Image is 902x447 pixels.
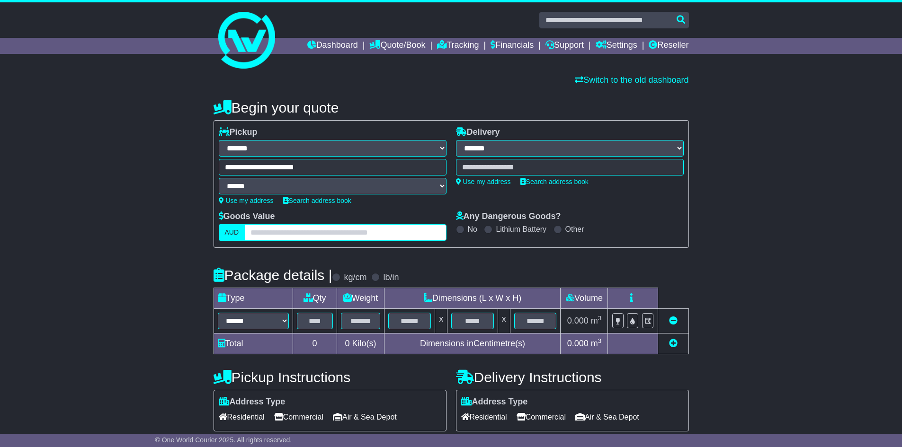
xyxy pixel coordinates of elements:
span: m [591,316,602,325]
a: Settings [596,38,637,54]
a: Quote/Book [369,38,425,54]
td: Volume [561,288,608,309]
label: Any Dangerous Goods? [456,211,561,222]
td: Dimensions in Centimetre(s) [384,333,561,354]
h4: Package details | [214,267,332,283]
sup: 3 [598,337,602,344]
a: Use my address [456,178,511,185]
span: Commercial [274,410,323,424]
a: Switch to the old dashboard [575,75,688,85]
a: Tracking [437,38,479,54]
h4: Delivery Instructions [456,369,689,385]
label: Delivery [456,127,500,138]
a: Search address book [520,178,589,185]
label: Other [565,225,584,234]
td: Kilo(s) [337,333,384,354]
a: Reseller [649,38,688,54]
label: Lithium Battery [496,225,546,234]
td: 0 [293,333,337,354]
td: x [498,309,510,333]
td: Total [214,333,293,354]
a: Remove this item [669,316,678,325]
label: Goods Value [219,211,275,222]
span: Commercial [517,410,566,424]
a: Financials [491,38,534,54]
h4: Begin your quote [214,100,689,115]
td: x [435,309,447,333]
label: lb/in [383,272,399,283]
span: m [591,339,602,348]
a: Add new item [669,339,678,348]
a: Dashboard [307,38,358,54]
label: AUD [219,224,245,241]
span: Air & Sea Depot [575,410,639,424]
span: Residential [461,410,507,424]
sup: 3 [598,315,602,322]
span: 0.000 [567,339,589,348]
label: kg/cm [344,272,366,283]
span: 0.000 [567,316,589,325]
a: Use my address [219,197,274,204]
a: Search address book [283,197,351,204]
a: Support [545,38,584,54]
label: No [468,225,477,234]
td: Qty [293,288,337,309]
td: Dimensions (L x W x H) [384,288,561,309]
td: Weight [337,288,384,309]
span: Air & Sea Depot [333,410,397,424]
span: © One World Courier 2025. All rights reserved. [155,436,292,444]
td: Type [214,288,293,309]
label: Address Type [461,397,528,407]
h4: Pickup Instructions [214,369,447,385]
label: Address Type [219,397,286,407]
span: Residential [219,410,265,424]
span: 0 [345,339,349,348]
label: Pickup [219,127,258,138]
